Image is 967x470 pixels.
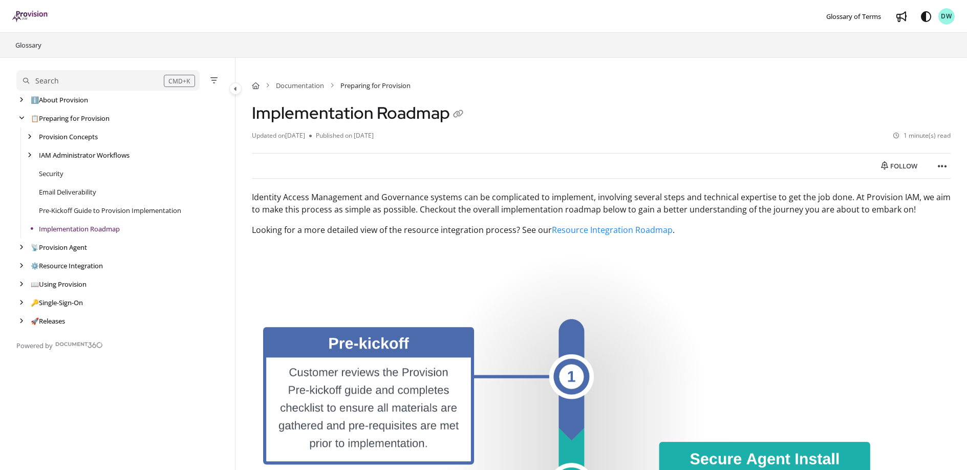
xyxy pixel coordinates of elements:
a: Project logo [12,11,49,23]
div: arrow [25,132,35,142]
img: Document360 [55,342,103,348]
div: arrow [16,243,27,252]
span: ℹ️ [31,95,39,104]
a: Using Provision [31,279,87,289]
a: Pre-Kickoff Guide to Provision Implementation [39,205,181,216]
span: DW [941,12,952,22]
span: 📖 [31,280,39,289]
button: DW [938,8,955,25]
h1: Implementation Roadmap [252,103,466,123]
li: 1 minute(s) read [893,131,951,141]
button: Category toggle [229,82,242,95]
li: Updated on [DATE] [252,131,309,141]
li: Published on [DATE] [309,131,374,141]
a: Single-Sign-On [31,297,83,308]
button: Search [16,70,200,91]
a: Implementation Roadmap [39,224,120,234]
a: About Provision [31,95,88,105]
a: Provision Agent [31,242,87,252]
div: CMD+K [164,75,195,87]
div: arrow [16,298,27,308]
div: arrow [16,280,27,289]
a: Preparing for Provision [31,113,110,123]
a: Powered by Document360 - opens in a new tab [16,338,103,351]
img: brand logo [12,11,49,22]
a: Security [39,168,63,179]
span: Glossary of Terms [826,12,881,21]
div: arrow [16,316,27,326]
span: 📋 [31,114,39,123]
p: Identity Access Management and Governance systems can be complicated to implement, involving seve... [252,191,951,216]
div: arrow [16,114,27,123]
a: Resource Integration [31,261,103,271]
a: Documentation [276,80,324,91]
a: Home [252,80,260,91]
div: arrow [16,261,27,271]
button: Copy link of Implementation Roadmap [450,106,466,123]
span: 🔑 [31,298,39,307]
div: Search [35,75,59,87]
span: Powered by [16,340,53,351]
span: ⚙️ [31,261,39,270]
a: Whats new [893,8,910,25]
span: 📡 [31,243,39,252]
button: Filter [208,74,220,87]
div: arrow [16,95,27,105]
a: Glossary [14,39,42,51]
button: Theme options [918,8,934,25]
span: Preparing for Provision [340,80,411,91]
p: Looking for a more detailed view of the resource integration process? See our . [252,224,951,236]
a: Email Deliverability [39,187,96,197]
a: Provision Concepts [39,132,98,142]
button: Follow [872,158,926,174]
button: Article more options [934,158,951,174]
a: Resource Integration Roadmap [552,224,673,236]
span: 🚀 [31,316,39,326]
a: Releases [31,316,65,326]
div: arrow [25,151,35,160]
a: IAM Administrator Workflows [39,150,130,160]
